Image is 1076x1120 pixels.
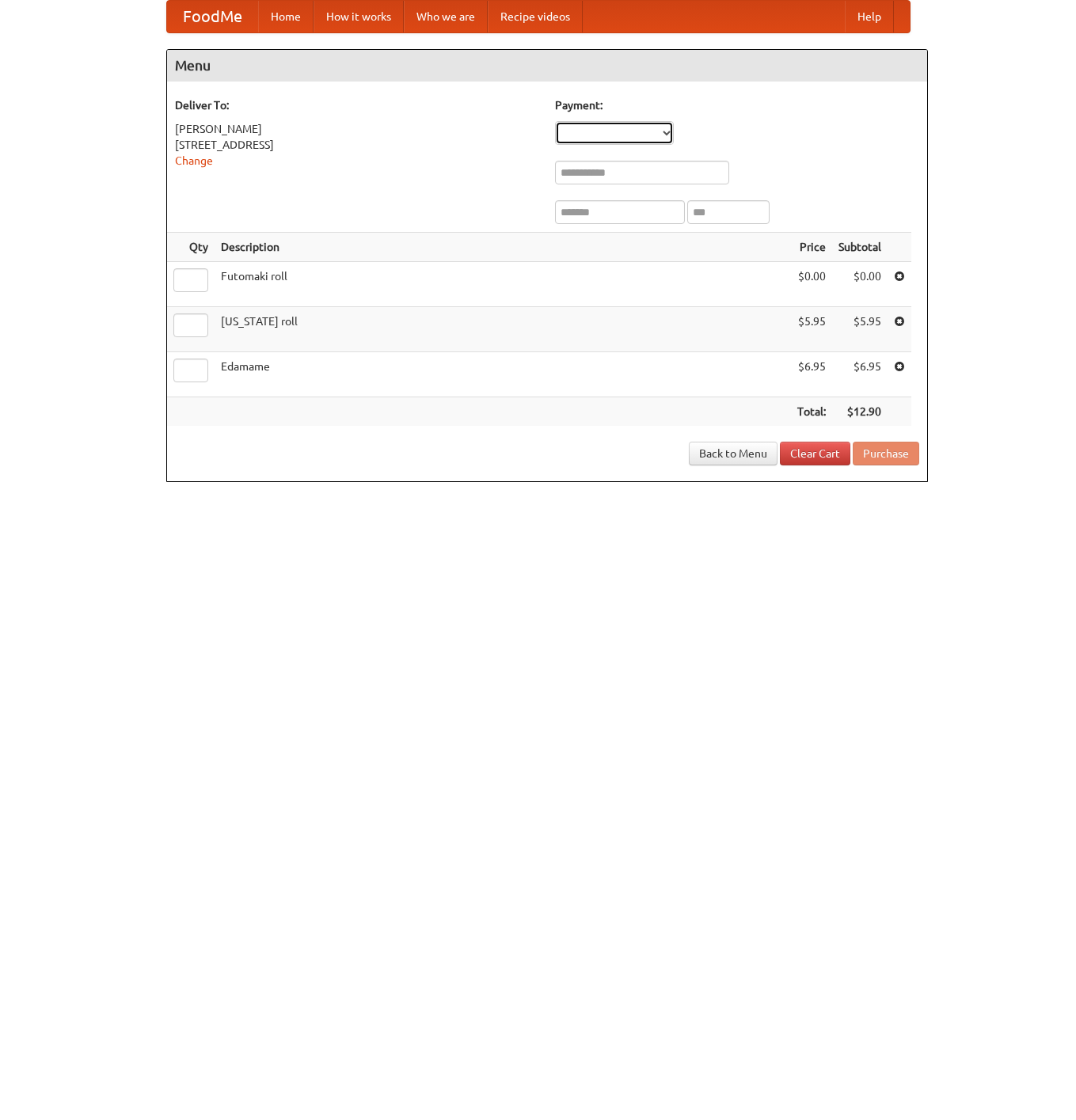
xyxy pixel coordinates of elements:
td: Futomaki roll [215,262,791,307]
div: [STREET_ADDRESS] [175,137,539,153]
th: Qty [167,233,215,262]
a: Help [845,1,894,32]
a: Recipe videos [488,1,583,32]
a: Home [258,1,314,32]
td: $0.00 [832,262,888,307]
td: $6.95 [791,352,832,397]
th: Price [791,233,832,262]
a: Back to Menu [689,442,778,465]
a: Change [175,154,213,167]
td: [US_STATE] roll [215,307,791,352]
th: Total: [791,397,832,427]
td: $5.95 [832,307,888,352]
h5: Deliver To: [175,97,539,113]
h5: Payment: [555,97,919,113]
th: Subtotal [832,233,888,262]
td: $5.95 [791,307,832,352]
a: How it works [314,1,404,32]
a: Clear Cart [780,442,850,465]
td: $6.95 [832,352,888,397]
a: FoodMe [167,1,258,32]
a: Who we are [404,1,488,32]
td: $0.00 [791,262,832,307]
th: $12.90 [832,397,888,427]
h4: Menu [167,50,927,82]
td: Edamame [215,352,791,397]
div: [PERSON_NAME] [175,121,539,137]
th: Description [215,233,791,262]
button: Purchase [853,442,919,465]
